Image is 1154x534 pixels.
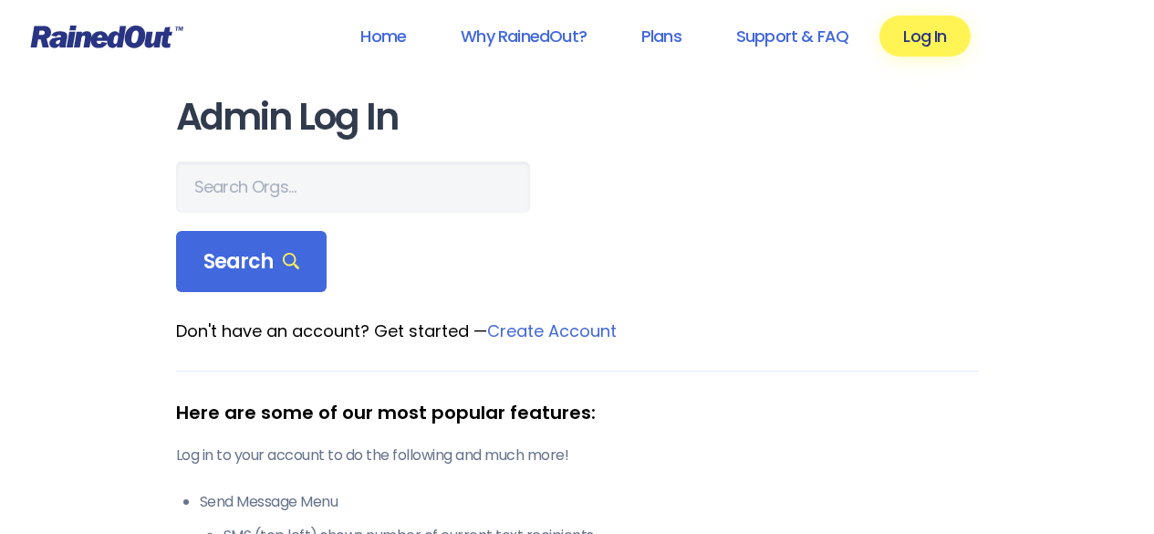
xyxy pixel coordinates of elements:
h1: Admin Log In [176,97,979,138]
a: Plans [618,16,705,57]
span: Search [203,249,300,275]
a: Why RainedOut? [437,16,610,57]
a: Support & FAQ [712,16,872,57]
a: Log In [879,16,970,57]
div: Search [176,231,327,293]
input: Search Orgs… [176,162,530,213]
a: Home [337,16,430,57]
div: Here are some of our most popular features: [176,399,979,426]
p: Log in to your account to do the following and much more! [176,445,979,466]
a: Create Account [487,319,617,342]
